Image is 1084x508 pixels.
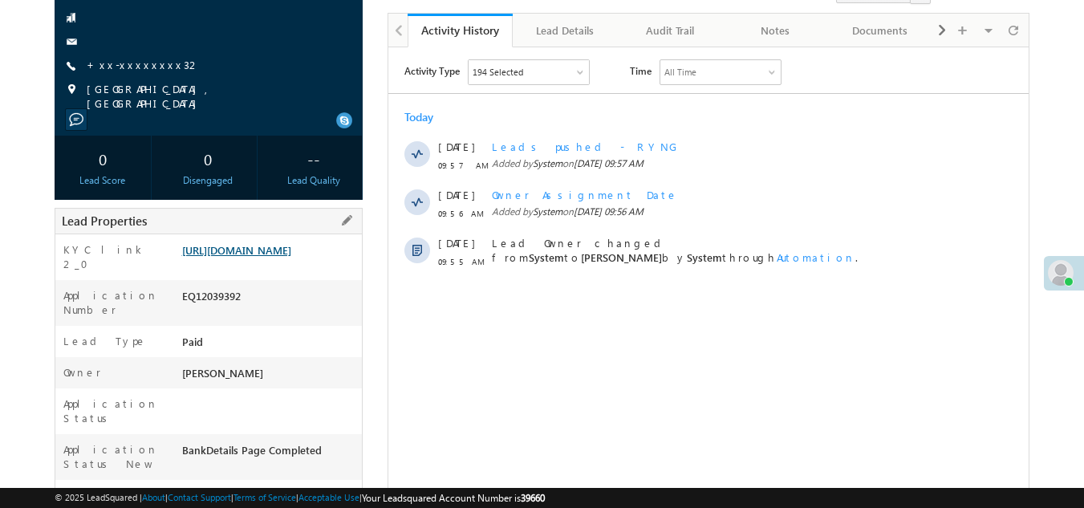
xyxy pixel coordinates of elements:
[50,159,98,173] span: 09:56 AM
[828,14,933,47] a: Documents
[723,14,828,47] a: Notes
[233,492,296,502] a: Terms of Service
[164,173,253,188] div: Disengaged
[104,189,469,217] span: Lead Owner changed from to by through .
[63,242,167,271] label: KYC link 2_0
[142,492,165,502] a: About
[63,396,167,425] label: Application Status
[80,13,201,37] div: Sales Activity,Email Bounced,Email Link Clicked,Email Marked Spam,Email Opened & 189 more..
[736,21,814,40] div: Notes
[140,203,176,217] span: System
[298,492,359,502] a: Acceptable Use
[269,173,358,188] div: Lead Quality
[144,110,174,122] span: System
[50,189,86,203] span: [DATE]
[63,365,101,380] label: Owner
[526,21,603,40] div: Lead Details
[408,14,513,47] a: Activity History
[16,12,71,36] span: Activity Type
[87,58,201,71] a: +xx-xxxxxxxx32
[182,366,263,380] span: [PERSON_NAME]
[178,288,363,311] div: EQ12039392
[63,442,167,471] label: Application Status New
[362,492,545,504] span: Your Leadsquared Account Number is
[62,213,147,229] span: Lead Properties
[185,158,255,170] span: [DATE] 09:56 AM
[618,14,723,47] a: Audit Trail
[521,492,545,504] span: 39660
[168,492,231,502] a: Contact Support
[388,203,467,217] span: Automation
[242,12,263,36] span: Time
[84,18,135,32] div: 194 Selected
[16,63,68,77] div: Today
[55,490,545,506] span: © 2025 LeadSquared | | | | |
[298,203,334,217] span: System
[50,111,98,125] span: 09:57 AM
[50,140,86,155] span: [DATE]
[420,22,501,38] div: Activity History
[59,144,148,173] div: 0
[104,140,290,154] span: Owner Assignment Date
[104,109,572,124] span: Added by on
[193,203,274,217] span: [PERSON_NAME]
[164,144,253,173] div: 0
[185,110,255,122] span: [DATE] 09:57 AM
[631,21,708,40] div: Audit Trail
[50,92,86,107] span: [DATE]
[178,334,363,356] div: Paid
[841,21,919,40] div: Documents
[144,158,174,170] span: System
[178,442,363,465] div: BankDetails Page Completed
[50,207,98,221] span: 09:55 AM
[276,18,308,32] div: All Time
[182,243,291,257] a: [URL][DOMAIN_NAME]
[87,82,335,111] span: [GEOGRAPHIC_DATA], [GEOGRAPHIC_DATA]
[269,144,358,173] div: --
[104,157,572,172] span: Added by on
[104,92,290,106] span: Leads pushed - RYNG
[59,173,148,188] div: Lead Score
[63,334,147,348] label: Lead Type
[63,288,167,317] label: Application Number
[513,14,618,47] a: Lead Details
